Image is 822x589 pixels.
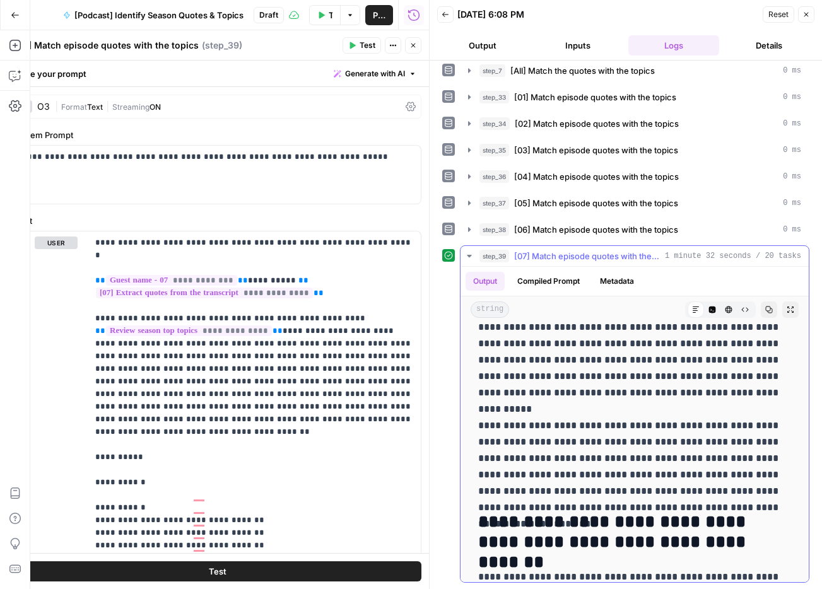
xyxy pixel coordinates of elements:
span: Draft [259,9,278,21]
span: [01] Match episode quotes with the topics [514,91,676,103]
span: string [471,301,509,318]
button: Reset [763,6,794,23]
span: 0 ms [783,91,801,103]
div: O3 [37,102,50,111]
button: Generate with AI [329,66,421,82]
span: | [103,100,112,112]
span: [Podcast] Identify Season Quotes & Topics [74,9,244,21]
button: Publish [365,5,393,25]
button: 0 ms [461,219,809,240]
textarea: [07] Match episode quotes with the topics [15,39,199,52]
span: [All] Match the quotes with the topics [510,64,655,77]
button: 0 ms [461,87,809,107]
span: ( step_39 ) [202,39,242,52]
span: Text [87,102,103,112]
span: Test [360,40,375,51]
button: Inputs [533,35,624,55]
button: 0 ms [461,61,809,81]
button: 1 minute 32 seconds / 20 tasks [461,246,809,266]
span: step_33 [479,91,509,103]
button: 0 ms [461,166,809,187]
label: Chat [14,214,421,227]
div: 1 minute 32 seconds / 20 tasks [461,267,809,582]
span: [06] Match episode quotes with the topics [514,223,678,236]
button: Metadata [592,272,642,291]
span: Generate with AI [345,68,405,79]
span: [02] Match episode quotes with the topics [515,117,679,130]
span: Publish [373,9,385,21]
button: user [35,236,78,249]
span: ON [150,102,161,112]
span: 0 ms [783,171,801,182]
button: Output [437,35,528,55]
button: Output [466,272,505,291]
span: Test [209,565,226,578]
label: System Prompt [14,129,421,141]
button: Compiled Prompt [510,272,587,291]
span: [05] Match episode quotes with the topics [514,197,678,209]
button: Logs [628,35,719,55]
span: 0 ms [783,197,801,209]
span: [03] Match episode quotes with the topics [514,144,678,156]
div: Write your prompt [6,61,429,86]
span: 0 ms [783,144,801,156]
span: 0 ms [783,224,801,235]
button: Test [14,561,421,581]
span: step_38 [479,223,509,236]
span: step_37 [479,197,509,209]
span: Test Workflow [329,9,332,21]
span: step_36 [479,170,509,183]
span: Streaming [112,102,150,112]
span: [07] Match episode quotes with the topics [514,250,660,262]
span: Format [61,102,87,112]
button: 0 ms [461,193,809,213]
span: Reset [768,9,789,20]
span: step_7 [479,64,505,77]
span: step_34 [479,117,510,130]
span: [04] Match episode quotes with the topics [514,170,679,183]
span: 0 ms [783,65,801,76]
span: 1 minute 32 seconds / 20 tasks [665,250,801,262]
span: | [55,100,61,112]
button: Details [724,35,815,55]
button: 0 ms [461,140,809,160]
span: step_35 [479,144,509,156]
button: [Podcast] Identify Season Quotes & Topics [56,5,251,25]
button: Test Workflow [309,5,340,25]
span: 0 ms [783,118,801,129]
span: step_39 [479,250,509,262]
button: 0 ms [461,114,809,134]
button: Test [343,37,381,54]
